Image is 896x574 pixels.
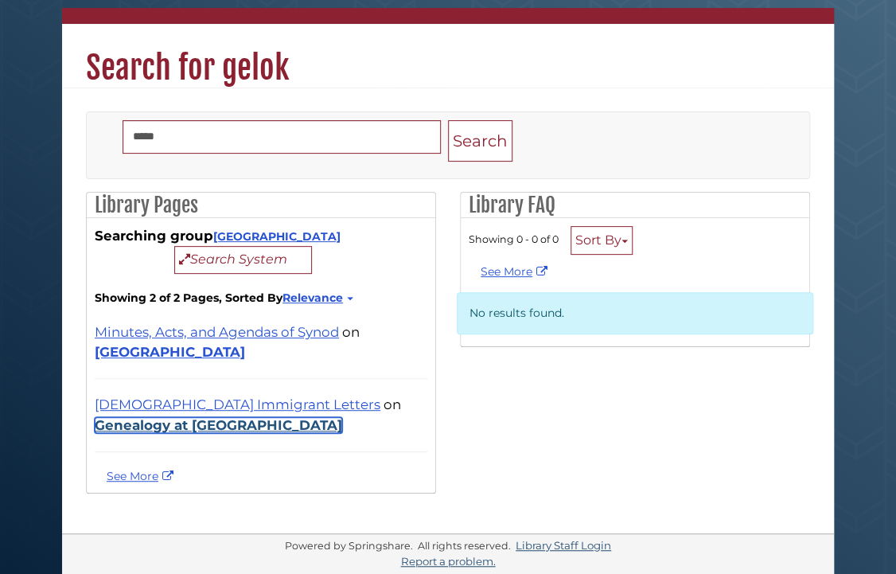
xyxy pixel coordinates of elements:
[95,396,380,412] a: [DEMOGRAPHIC_DATA] Immigrant Letters
[95,290,427,307] strong: Showing 2 of 2 Pages, Sorted By
[384,396,401,412] span: on
[282,540,415,552] div: Powered by Springshare.
[87,193,435,218] h2: Library Pages
[282,291,351,305] a: Relevance
[95,324,339,340] a: Minutes, Acts, and Agendas of Synod
[457,292,813,334] p: No results found.
[461,193,809,218] h2: Library FAQ
[516,539,611,552] a: Library Staff Login
[415,540,513,552] div: All rights reserved.
[95,417,342,433] a: Genealogy at [GEOGRAPHIC_DATA]
[107,469,177,483] a: See more gelok results
[174,246,312,274] button: Search System
[62,24,834,88] h1: Search for gelok
[401,555,496,568] a: Report a problem.
[95,344,245,360] a: [GEOGRAPHIC_DATA]
[481,264,551,279] a: See More
[448,120,512,162] button: Search
[213,229,341,244] a: [GEOGRAPHIC_DATA]
[469,233,559,245] span: Showing 0 - 0 of 0
[571,226,633,255] button: Sort By
[342,324,360,340] span: on
[95,226,427,274] div: Searching group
